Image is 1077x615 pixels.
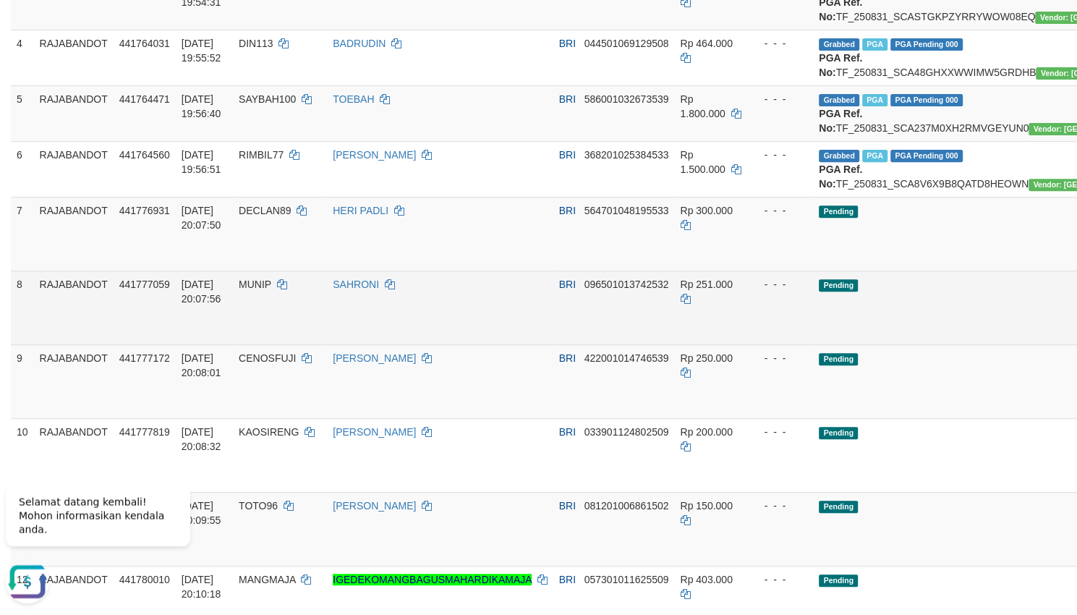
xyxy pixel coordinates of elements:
[819,353,858,365] span: Pending
[559,279,576,290] span: BRI
[584,38,669,49] span: Copy 044501069129508 to clipboard
[680,38,732,49] span: Rp 464.000
[119,205,170,216] span: 441776931
[752,92,807,106] div: - - -
[680,500,732,512] span: Rp 150.000
[559,500,576,512] span: BRI
[559,352,576,364] span: BRI
[819,205,858,218] span: Pending
[11,344,34,418] td: 9
[680,205,732,216] span: Rp 300.000
[119,426,170,438] span: 441777819
[34,344,114,418] td: RAJABANDOT
[11,418,34,492] td: 10
[11,197,34,271] td: 7
[584,93,669,105] span: Copy 586001032673539 to clipboard
[819,108,862,134] b: PGA Ref. No:
[890,94,963,106] span: PGA Pending
[119,279,170,290] span: 441777059
[239,352,296,364] span: CENOSFUJI
[752,148,807,162] div: - - -
[862,94,887,106] span: Marked by adkmelisa
[680,279,732,290] span: Rp 251.000
[752,425,807,439] div: - - -
[119,93,170,105] span: 441764471
[584,574,669,585] span: Copy 057301011625509 to clipboard
[559,574,576,585] span: BRI
[333,38,386,49] a: BADRUDIN
[19,22,164,61] span: Selamat datang kembali! Mohon informasikan kendala anda.
[862,150,887,162] span: Marked by adkmelisa
[119,149,170,161] span: 441764560
[34,418,114,492] td: RAJABANDOT
[584,149,669,161] span: Copy 368201025384533 to clipboard
[182,426,221,452] span: [DATE] 20:08:32
[239,205,291,216] span: DECLAN89
[11,141,34,197] td: 6
[6,87,49,130] button: Open LiveChat chat widget
[559,205,576,216] span: BRI
[333,279,379,290] a: SAHRONI
[119,38,170,49] span: 441764031
[182,38,221,64] span: [DATE] 19:55:52
[182,93,221,119] span: [DATE] 19:56:40
[819,279,858,292] span: Pending
[752,203,807,218] div: - - -
[819,574,858,587] span: Pending
[819,150,859,162] span: Grabbed
[182,149,221,175] span: [DATE] 19:56:51
[34,197,114,271] td: RAJABANDOT
[819,164,862,190] b: PGA Ref. No:
[119,352,170,364] span: 441777172
[239,38,273,49] span: DIN113
[239,426,299,438] span: KAOSIRENG
[239,279,271,290] span: MUNIP
[182,279,221,305] span: [DATE] 20:07:56
[890,150,963,162] span: PGA Pending
[819,52,862,78] b: PGA Ref. No:
[34,30,114,85] td: RAJABANDOT
[680,574,732,585] span: Rp 403.000
[862,38,887,51] span: Marked by adkmelisa
[333,205,388,216] a: HERI PADLI
[239,149,284,161] span: RIMBIL77
[239,574,296,585] span: MANGMAJA
[584,500,669,512] span: Copy 081201006861502 to clipboard
[752,572,807,587] div: - - -
[584,352,669,364] span: Copy 422001014746539 to clipboard
[680,93,725,119] span: Rp 1.800.000
[584,205,669,216] span: Copy 564701048195533 to clipboard
[819,501,858,513] span: Pending
[819,94,859,106] span: Grabbed
[34,85,114,141] td: RAJABANDOT
[333,500,416,512] a: [PERSON_NAME]
[333,93,374,105] a: TOEBAH
[584,426,669,438] span: Copy 033901124802509 to clipboard
[239,93,296,105] span: SAYBAH100
[680,352,732,364] span: Rp 250.000
[752,351,807,365] div: - - -
[819,38,859,51] span: Grabbed
[34,141,114,197] td: RAJABANDOT
[752,499,807,513] div: - - -
[182,352,221,378] span: [DATE] 20:08:01
[752,36,807,51] div: - - -
[333,149,416,161] a: [PERSON_NAME]
[890,38,963,51] span: PGA Pending
[680,149,725,175] span: Rp 1.500.000
[333,426,416,438] a: [PERSON_NAME]
[34,271,114,344] td: RAJABANDOT
[559,426,576,438] span: BRI
[11,85,34,141] td: 5
[559,38,576,49] span: BRI
[559,149,576,161] span: BRI
[11,271,34,344] td: 8
[584,279,669,290] span: Copy 096501013742532 to clipboard
[680,426,732,438] span: Rp 200.000
[11,30,34,85] td: 4
[239,500,278,512] span: TOTO96
[182,205,221,231] span: [DATE] 20:07:50
[559,93,576,105] span: BRI
[819,427,858,439] span: Pending
[752,277,807,292] div: - - -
